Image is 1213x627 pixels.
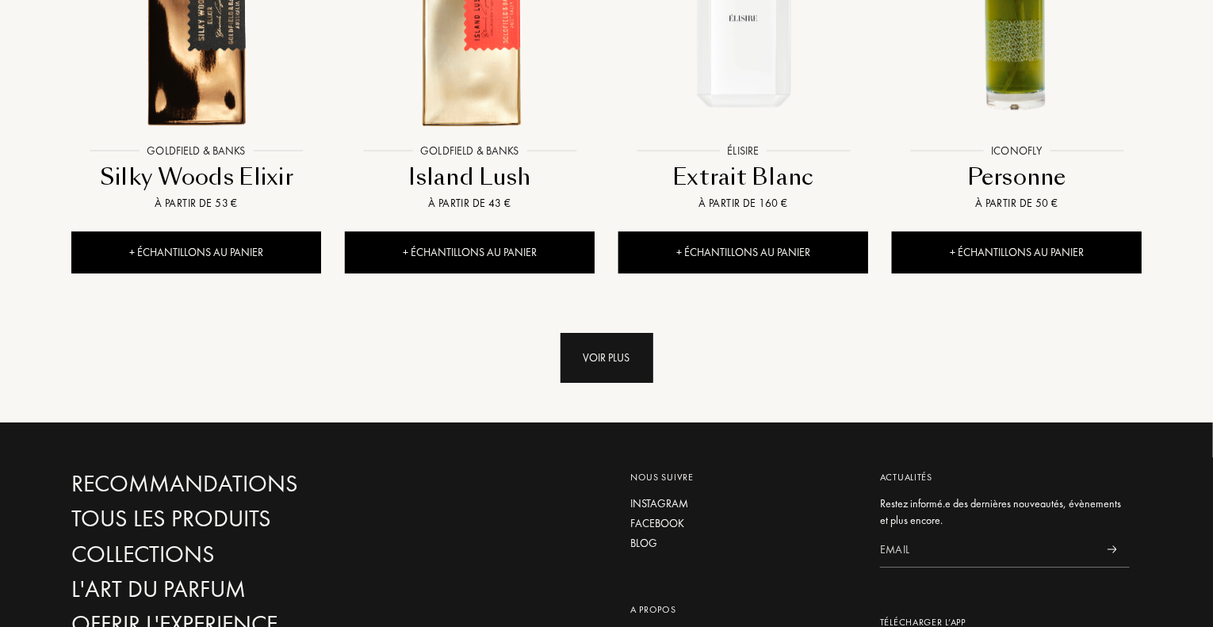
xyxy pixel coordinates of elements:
[351,195,588,212] div: À partir de 43 €
[880,495,1130,529] div: Restez informé.e des dernières nouveautés, évènements et plus encore.
[630,470,856,484] div: Nous suivre
[898,195,1135,212] div: À partir de 50 €
[78,195,315,212] div: À partir de 53 €
[71,575,412,603] a: L'Art du Parfum
[625,195,862,212] div: À partir de 160 €
[630,535,856,552] a: Blog
[618,231,868,273] div: + Échantillons au panier
[71,541,412,568] a: Collections
[630,515,856,532] a: Facebook
[345,231,595,273] div: + Échantillons au panier
[892,231,1142,273] div: + Échantillons au panier
[561,333,653,383] div: Voir plus
[880,470,1130,484] div: Actualités
[71,505,412,533] a: Tous les produits
[630,602,856,617] div: A propos
[71,231,321,273] div: + Échantillons au panier
[630,495,856,512] a: Instagram
[71,470,412,498] a: Recommandations
[1107,545,1117,553] img: news_send.svg
[880,532,1094,568] input: Email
